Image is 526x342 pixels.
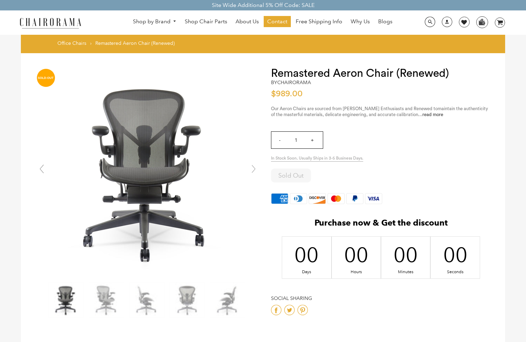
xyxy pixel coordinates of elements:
[236,18,259,25] span: About Us
[301,269,312,275] div: Days
[57,40,177,50] nav: breadcrumbs
[49,283,83,317] img: Remastered Aeron Chair (Renewed) - chairorama
[347,16,373,27] a: Why Us
[278,172,304,179] span: Sold Out
[301,241,312,268] div: 00
[267,18,287,25] span: Contact
[232,16,262,27] a: About Us
[271,295,491,301] h4: Social Sharing
[181,16,231,27] a: Shop Chair Parts
[277,79,311,85] a: chairorama
[271,67,491,80] h1: Remastered Aeron Chair (Renewed)
[378,18,392,25] span: Blogs
[129,16,180,27] a: Shop by Brand
[271,106,438,111] span: Our Aeron Chairs are sourced from [PERSON_NAME] Enthusiasts and Renewed to
[477,17,487,27] img: WhatsApp_Image_2024-07-12_at_16.23.01.webp
[264,16,291,27] a: Contact
[16,17,85,29] img: chairorama
[271,80,311,85] h2: by
[90,40,91,46] span: ›
[95,40,175,46] span: Remastered Aeron Chair (Renewed)
[351,241,361,268] div: 00
[351,269,361,275] div: Hours
[422,112,443,117] a: read more
[271,169,311,182] button: Sold Out
[296,18,342,25] span: Free Shipping Info
[185,18,227,25] span: Shop Chair Parts
[375,16,396,27] a: Blogs
[400,269,411,275] div: Minutes
[450,241,461,268] div: 00
[271,90,303,98] span: $989.00
[351,18,370,25] span: Why Us
[271,132,288,148] input: -
[115,16,410,29] nav: DesktopNavigation
[43,67,252,276] img: Remastered Aeron Chair (Renewed) - chairorama
[400,241,411,268] div: 00
[57,40,86,46] a: Office Chairs
[271,218,491,231] h2: Purchase now & Get the discount
[210,283,245,317] img: Remastered Aeron Chair (Renewed) - chairorama
[450,269,461,275] div: Seconds
[170,283,205,317] img: Remastered Aeron Chair (Renewed) - chairorama
[38,76,54,80] text: SOLD-OUT
[292,16,346,27] a: Free Shipping Info
[89,283,124,317] img: Remastered Aeron Chair (Renewed) - chairorama
[129,283,164,317] img: Remastered Aeron Chair (Renewed) - chairorama
[271,156,363,162] span: In Stock Soon. Usually Ships in 3-5 Business Days.
[304,132,321,148] input: +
